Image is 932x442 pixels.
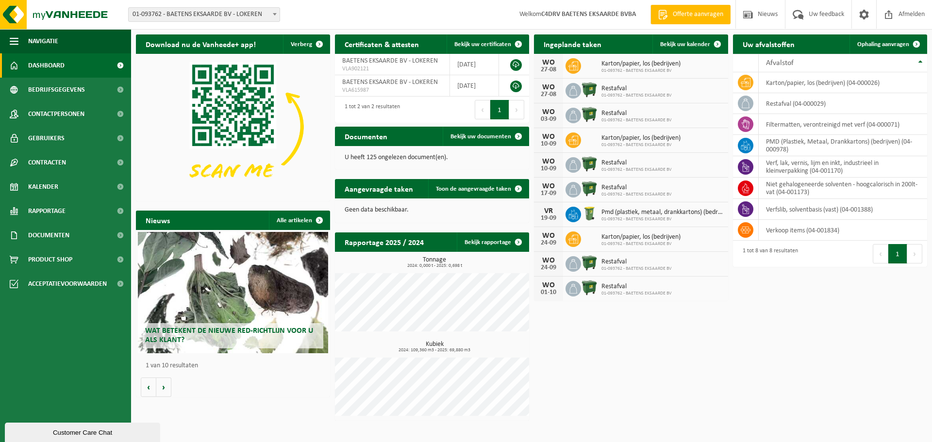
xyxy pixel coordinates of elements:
[428,179,528,198] a: Toon de aangevraagde taken
[28,199,66,223] span: Rapportage
[340,99,400,120] div: 1 tot 2 van 2 resultaten
[907,244,922,263] button: Next
[601,85,672,93] span: Restafval
[601,184,672,192] span: Restafval
[5,421,162,442] iframe: chat widget
[759,156,927,178] td: verf, lak, vernis, lijm en inkt, industrieel in kleinverpakking (04-001170)
[539,83,558,91] div: WO
[447,34,528,54] a: Bekijk uw certificaten
[539,232,558,240] div: WO
[457,232,528,252] a: Bekijk rapportage
[539,264,558,271] div: 24-09
[733,34,804,53] h2: Uw afvalstoffen
[759,114,927,135] td: filtermatten, verontreinigd met verf (04-000071)
[436,186,511,192] span: Toon de aangevraagde taken
[539,215,558,222] div: 19-09
[581,82,598,98] img: WB-1100-HPE-GN-01
[601,216,723,222] span: 01-093762 - BAETENS EKSAARDE BV
[888,244,907,263] button: 1
[759,199,927,220] td: verfslib, solventbasis (vast) (04-001388)
[28,126,65,150] span: Gebruikers
[539,182,558,190] div: WO
[335,232,433,251] h2: Rapportage 2025 / 2024
[759,135,927,156] td: PMD (Plastiek, Metaal, Drankkartons) (bedrijven) (04-000978)
[849,34,926,54] a: Ophaling aanvragen
[541,11,636,18] strong: C4DRV BAETENS EKSAARDE BVBA
[759,72,927,93] td: karton/papier, los (bedrijven) (04-000026)
[601,291,672,296] span: 01-093762 - BAETENS EKSAARDE BV
[670,10,726,19] span: Offerte aanvragen
[539,207,558,215] div: VR
[136,211,180,229] h2: Nieuws
[766,59,794,67] span: Afvalstof
[857,41,909,48] span: Ophaling aanvragen
[601,258,672,266] span: Restafval
[601,142,681,148] span: 01-093762 - BAETENS EKSAARDE BV
[601,241,681,247] span: 01-093762 - BAETENS EKSAARDE BV
[156,377,171,397] button: Volgende
[340,348,529,353] span: 2024: 109,360 m3 - 2025: 69,880 m3
[28,29,58,53] span: Navigatie
[490,100,509,119] button: 1
[342,57,438,65] span: BAETENS EKSAARDE BV - LOKEREN
[443,127,528,146] a: Bekijk uw documenten
[146,362,325,369] p: 1 van 10 resultaten
[145,327,313,344] span: Wat betekent de nieuwe RED-richtlijn voor u als klant?
[28,102,84,126] span: Contactpersonen
[601,266,672,272] span: 01-093762 - BAETENS EKSAARDE BV
[141,377,156,397] button: Vorige
[539,116,558,123] div: 03-09
[509,100,524,119] button: Next
[539,289,558,296] div: 01-10
[138,232,328,353] a: Wat betekent de nieuwe RED-richtlijn voor u als klant?
[539,108,558,116] div: WO
[345,154,519,161] p: U heeft 125 ongelezen document(en).
[450,133,511,140] span: Bekijk uw documenten
[601,283,672,291] span: Restafval
[342,86,442,94] span: VLA615987
[450,54,499,75] td: [DATE]
[601,192,672,197] span: 01-093762 - BAETENS EKSAARDE BV
[539,141,558,147] div: 10-09
[601,159,672,167] span: Restafval
[340,257,529,268] h3: Tonnage
[534,34,611,53] h2: Ingeplande taken
[345,207,519,213] p: Geen data beschikbaar.
[539,165,558,172] div: 10-09
[601,117,672,123] span: 01-093762 - BAETENS EKSAARDE BV
[539,158,558,165] div: WO
[291,41,312,48] span: Verberg
[136,34,266,53] h2: Download nu de Vanheede+ app!
[475,100,490,119] button: Previous
[581,205,598,222] img: WB-0240-HPE-GN-50
[601,134,681,142] span: Karton/papier, los (bedrijven)
[539,133,558,141] div: WO
[581,279,598,296] img: WB-1100-HPE-GN-01
[601,93,672,98] span: 01-093762 - BAETENS EKSAARDE BV
[28,53,65,78] span: Dashboard
[28,150,66,175] span: Contracten
[601,68,681,74] span: 01-093762 - BAETENS EKSAARDE BV
[601,60,681,68] span: Karton/papier, los (bedrijven)
[601,167,672,173] span: 01-093762 - BAETENS EKSAARDE BV
[601,110,672,117] span: Restafval
[759,178,927,199] td: niet gehalogeneerde solventen - hoogcalorisch in 200lt-vat (04-001173)
[539,257,558,264] div: WO
[28,223,69,247] span: Documenten
[450,75,499,97] td: [DATE]
[601,209,723,216] span: Pmd (plastiek, metaal, drankkartons) (bedrijven)
[660,41,710,48] span: Bekijk uw kalender
[129,8,280,21] span: 01-093762 - BAETENS EKSAARDE BV - LOKEREN
[136,54,330,199] img: Download de VHEPlus App
[539,190,558,197] div: 17-09
[128,7,280,22] span: 01-093762 - BAETENS EKSAARDE BV - LOKEREN
[340,341,529,353] h3: Kubiek
[28,247,72,272] span: Product Shop
[601,233,681,241] span: Karton/papier, los (bedrijven)
[581,106,598,123] img: WB-1100-HPE-GN-01
[342,65,442,73] span: VLA902121
[335,34,429,53] h2: Certificaten & attesten
[539,59,558,66] div: WO
[873,244,888,263] button: Previous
